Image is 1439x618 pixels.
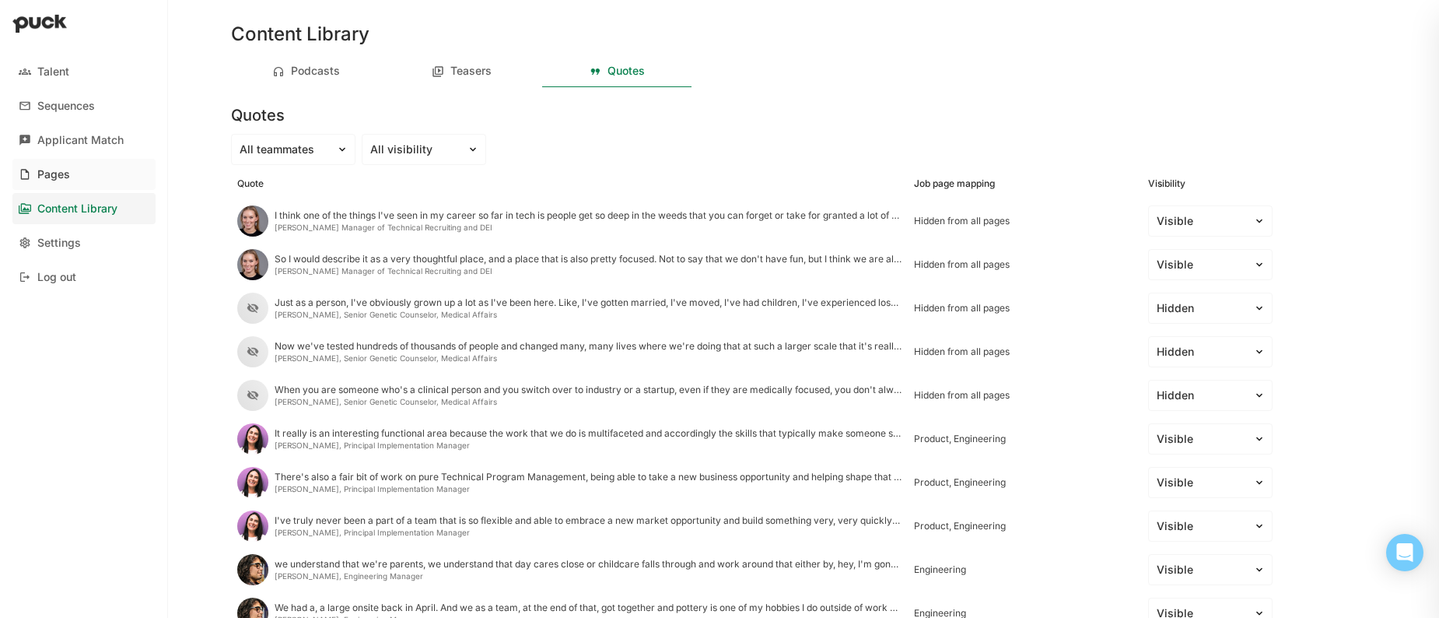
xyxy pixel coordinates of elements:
[914,216,1136,226] div: Hidden from all pages
[914,259,1136,270] div: Hidden from all pages
[275,310,902,319] div: [PERSON_NAME], Senior Genetic Counselor, Medical Affairs
[275,384,902,395] div: When you are someone who's a clinical person and you switch over to industry or a startup, even i...
[914,303,1136,314] div: Hidden from all pages
[275,266,902,276] div: [PERSON_NAME] Manager of Technical Recruiting and DEI
[237,178,264,189] div: Quote
[12,193,156,224] a: Content Library
[275,428,902,439] div: It really is an interesting functional area because the work that we do is multifaceted and accor...
[231,106,285,125] h3: Quotes
[12,159,156,190] a: Pages
[37,237,81,250] div: Settings
[275,441,902,450] div: [PERSON_NAME], Principal Implementation Manager
[275,353,902,363] div: [PERSON_NAME], Senior Genetic Counselor, Medical Affairs
[37,65,69,79] div: Talent
[12,90,156,121] a: Sequences
[914,390,1136,401] div: Hidden from all pages
[275,223,902,232] div: [PERSON_NAME] Manager of Technical Recruiting and DEI
[914,477,1136,488] div: Product, Engineering
[12,125,156,156] a: Applicant Match
[275,602,902,613] div: We had a, a large onsite back in April. And we as a team, at the end of that, got together and po...
[914,521,1136,532] div: Product, Engineering
[275,528,902,537] div: [PERSON_NAME], Principal Implementation Manager
[275,297,902,308] div: Just as a person, I've obviously grown up a lot as I've been here. Like, I've gotten married, I'v...
[12,56,156,87] a: Talent
[914,434,1136,444] div: Product, Engineering
[1148,178,1185,189] div: Visibility
[37,168,70,181] div: Pages
[37,100,95,113] div: Sequences
[275,571,902,581] div: [PERSON_NAME], Engineering Manager
[12,227,156,258] a: Settings
[275,472,902,483] div: There's also a fair bit of work on pure Technical Program Management, being able to take a new bu...
[275,484,902,493] div: [PERSON_NAME], Principal Implementation Manager
[914,346,1136,357] div: Hidden from all pages
[1386,534,1423,571] div: Open Intercom Messenger
[275,341,902,352] div: Now we've tested hundreds of thousands of people and changed many, many lives where we're doing t...
[37,271,76,284] div: Log out
[291,65,340,78] div: Podcasts
[914,564,1136,575] div: Engineering
[450,65,492,78] div: Teasers
[231,25,369,44] h1: Content Library
[37,202,117,216] div: Content Library
[607,65,645,78] div: Quotes
[275,254,902,265] div: So I would describe it as a very thoughtful place, and a place that is also pretty focused. Not t...
[914,178,995,189] div: Job page mapping
[37,134,124,147] div: Applicant Match
[275,210,902,221] div: I think one of the things I've seen in my career so far in tech is people get so deep in the weed...
[275,397,902,406] div: [PERSON_NAME], Senior Genetic Counselor, Medical Affairs
[275,559,902,570] div: we understand that we're parents, we understand that day cares close or childcare falls through a...
[275,515,902,526] div: I've truly never been a part of a team that is so flexible and able to embrace a new market oppor...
